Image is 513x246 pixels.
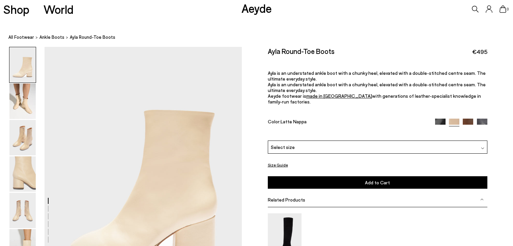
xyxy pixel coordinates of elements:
a: made in [GEOGRAPHIC_DATA] [306,93,372,99]
span: Related Products [268,197,305,203]
span: ankle boots [39,34,64,40]
span: 0 [506,7,510,11]
p: Ayla is an understated ankle boot with a chunky heel, elevated with a double-stitched centre seam... [268,82,487,93]
img: Ayla Round-Toe Boots - Image 1 [9,47,36,83]
img: Ayla Round-Toe Boots - Image 4 [9,156,36,192]
span: Add to Cart [365,180,390,185]
a: All Footwear [8,34,34,41]
img: Ayla Round-Toe Boots - Image 5 [9,193,36,228]
p: Ayla is an understated ankle boot with a chunky heel, elevated with a double-stitched centre seam... [268,70,487,82]
span: Ayla Round-Toe Boots [70,34,115,41]
span: Latte Nappa [281,119,307,124]
span: Select size [271,144,295,151]
h2: Ayla Round-Toe Boots [268,47,335,55]
span: with generations of leather-specialist knowledge in family-run factories. [268,93,481,104]
img: Ayla Round-Toe Boots - Image 2 [9,84,36,119]
button: Add to Cart [268,176,487,189]
img: svg%3E [480,198,484,201]
img: Ayla Round-Toe Boots - Image 3 [9,120,36,155]
button: Size Guide [268,161,288,169]
img: svg%3E [481,147,484,150]
div: Color: [268,119,428,126]
a: 0 [500,5,506,13]
span: Aeyde footwear is [268,93,306,99]
a: Aeyde [241,1,272,15]
nav: breadcrumb [8,28,513,47]
a: ankle boots [39,34,64,41]
span: €495 [472,48,487,56]
a: Shop [3,3,29,15]
a: World [44,3,74,15]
